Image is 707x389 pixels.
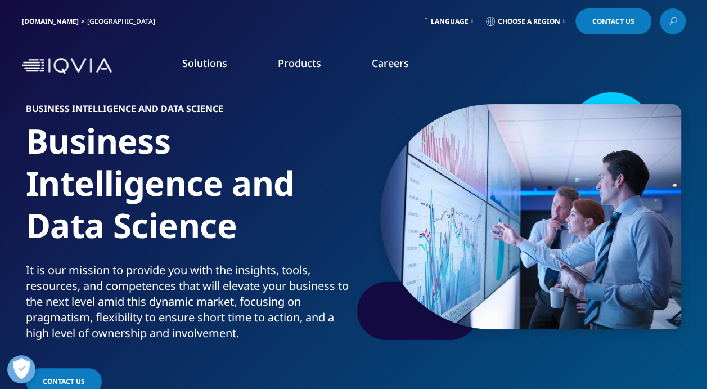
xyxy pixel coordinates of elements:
[575,8,651,34] a: Contact Us
[26,104,349,120] h6: Business Intelligence and Data Science
[182,56,227,70] a: Solutions
[26,262,349,348] p: It is our mission to provide you with the insights, tools, resources, and competences that will e...
[116,39,686,92] nav: Primary
[43,377,85,386] span: Contact us
[592,18,634,25] span: Contact Us
[22,16,79,26] a: [DOMAIN_NAME]
[431,17,469,26] span: Language
[380,104,681,329] img: 139_reviewing-data-on-screens.jpg
[498,17,560,26] span: Choose a Region
[278,56,321,70] a: Products
[7,355,35,383] button: Präferenzen öffnen
[26,120,349,262] h1: Business Intelligence and Data Science
[372,56,409,70] a: Careers
[22,58,112,74] img: IQVIA Healthcare Information Technology and Pharma Clinical Research Company
[87,17,160,26] div: [GEOGRAPHIC_DATA]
